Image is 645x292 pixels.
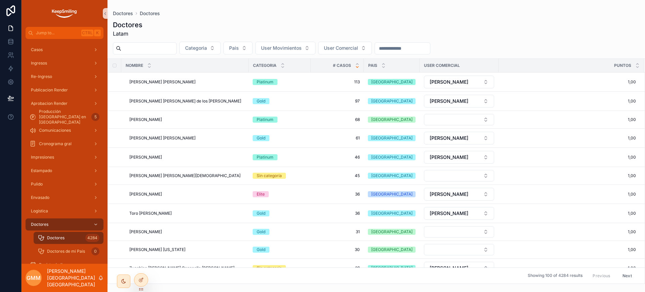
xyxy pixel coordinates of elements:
span: [PERSON_NAME] [430,265,468,272]
div: [GEOGRAPHIC_DATA] [371,173,413,179]
button: Select Button [223,42,253,54]
a: 1,00 [499,265,636,271]
div: 0 [91,247,99,255]
span: [PERSON_NAME] [430,135,468,141]
a: [GEOGRAPHIC_DATA] [368,191,416,197]
button: Select Button [424,114,494,125]
div: Sin categoría [257,173,282,179]
a: 36 [315,192,360,197]
div: [GEOGRAPHIC_DATA] [371,191,413,197]
a: [GEOGRAPHIC_DATA] [368,265,416,271]
a: 61 [315,135,360,141]
div: Platinum [257,79,273,85]
div: [GEOGRAPHIC_DATA] [371,247,413,253]
span: Categoria [185,45,207,51]
span: Publicacion Render [31,87,68,93]
div: [GEOGRAPHIC_DATA] [371,117,413,123]
a: Gold [253,229,307,235]
span: Doctores [31,222,48,227]
a: Platinum [253,154,307,160]
a: [GEOGRAPHIC_DATA] [368,98,416,104]
a: Doctores [140,10,160,17]
span: [PERSON_NAME] [US_STATE] [129,247,185,252]
span: Latam [113,30,142,38]
button: Select Button [318,42,372,54]
div: Gold [257,247,265,253]
button: Jump to...CtrlK [26,27,103,39]
span: 31 [315,229,360,235]
a: Select Button [424,244,494,256]
a: [GEOGRAPHIC_DATA] [368,79,416,85]
span: Logistica [31,208,48,214]
span: [PERSON_NAME] [129,192,162,197]
button: Select Button [424,151,494,164]
a: 46 [315,155,360,160]
span: 29 [315,265,360,271]
a: 1,00 [499,155,636,160]
span: Doctores de mi Pais [47,249,85,254]
a: 1,00 [499,211,636,216]
a: [PERSON_NAME] [PERSON_NAME] de los [PERSON_NAME] [129,98,245,104]
span: [PERSON_NAME] [430,210,468,217]
a: Elite [253,191,307,197]
a: Zucchino [PERSON_NAME] Geannella [PERSON_NAME] [129,265,245,271]
a: 30 [315,247,360,252]
a: Select Button [424,187,494,201]
button: Select Button [424,244,494,255]
a: 1,00 [499,79,636,85]
span: Toro [PERSON_NAME] [129,211,172,216]
span: [PERSON_NAME] [129,117,162,122]
span: Producción [GEOGRAPHIC_DATA] en [GEOGRAPHIC_DATA] [39,109,89,125]
a: Gold [253,247,307,253]
span: Estampado [31,168,52,173]
span: Envasado [31,195,49,200]
a: [PERSON_NAME] [129,229,245,235]
span: Cronograma gral [39,141,72,147]
a: [PERSON_NAME] [PERSON_NAME] [129,135,245,141]
span: User Movimientos [261,45,302,51]
a: Cronograma gral [26,138,103,150]
a: 1,00 [499,98,636,104]
span: User Comercial [424,63,460,68]
img: App logo [51,8,78,19]
span: Aprobacion Render [31,101,68,106]
a: 45 [315,173,360,178]
a: [GEOGRAPHIC_DATA] [368,210,416,216]
span: Nombre [126,63,143,68]
span: 68 [315,117,360,122]
button: Select Button [424,132,494,144]
span: 1,00 [499,173,636,178]
a: [PERSON_NAME] [129,155,245,160]
div: [GEOGRAPHIC_DATA] [371,265,413,271]
div: [GEOGRAPHIC_DATA] [371,135,413,141]
div: Sin categoría [257,265,282,271]
a: Toro [PERSON_NAME] [129,211,245,216]
span: [PERSON_NAME] [PERSON_NAME] [129,79,196,85]
a: Select Button [424,151,494,164]
a: [GEOGRAPHIC_DATA] [368,135,416,141]
a: 97 [315,98,360,104]
p: [PERSON_NAME][GEOGRAPHIC_DATA][GEOGRAPHIC_DATA] [47,268,98,288]
span: Pais [229,45,239,51]
a: [PERSON_NAME] [129,192,245,197]
a: Doctores [113,10,133,17]
div: Platinum [257,117,273,123]
a: Logistica [26,205,103,217]
a: Select Button [424,226,494,238]
span: [PERSON_NAME] [129,155,162,160]
div: [GEOGRAPHIC_DATA] [371,79,413,85]
span: Impresiones [31,155,54,160]
a: Doctores [26,218,103,231]
a: Producción [GEOGRAPHIC_DATA] en [GEOGRAPHIC_DATA]5 [26,111,103,123]
span: [PERSON_NAME] [430,98,468,105]
div: [GEOGRAPHIC_DATA] [371,210,413,216]
span: K [95,30,100,36]
span: Ingresos [31,60,47,66]
a: [PERSON_NAME] [PERSON_NAME][DEMOGRAPHIC_DATA] [129,173,245,178]
a: 36 [315,211,360,216]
